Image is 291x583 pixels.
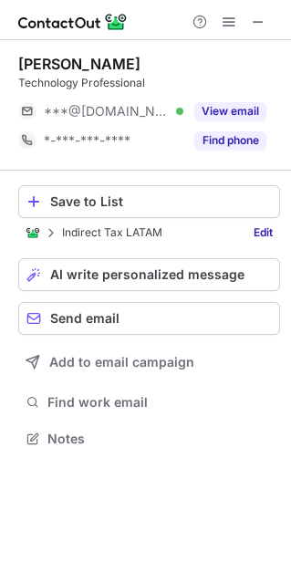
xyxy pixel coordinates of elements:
[194,102,266,120] button: Reveal Button
[18,11,128,33] img: ContactOut v5.3.10
[47,431,273,447] span: Notes
[194,131,266,150] button: Reveal Button
[18,185,280,218] button: Save to List
[18,346,280,379] button: Add to email campaign
[50,311,120,326] span: Send email
[246,224,280,242] a: Edit
[18,390,280,415] button: Find work email
[50,194,272,209] div: Save to List
[44,103,170,120] span: ***@[DOMAIN_NAME]
[18,302,280,335] button: Send email
[18,258,280,291] button: AI write personalized message
[62,226,162,239] p: Indirect Tax LATAM
[47,394,273,411] span: Find work email
[50,267,244,282] span: AI write personalized message
[18,75,280,91] div: Technology Professional
[26,225,40,240] img: ContactOut
[49,355,194,370] span: Add to email campaign
[18,426,280,452] button: Notes
[18,55,140,73] div: [PERSON_NAME]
